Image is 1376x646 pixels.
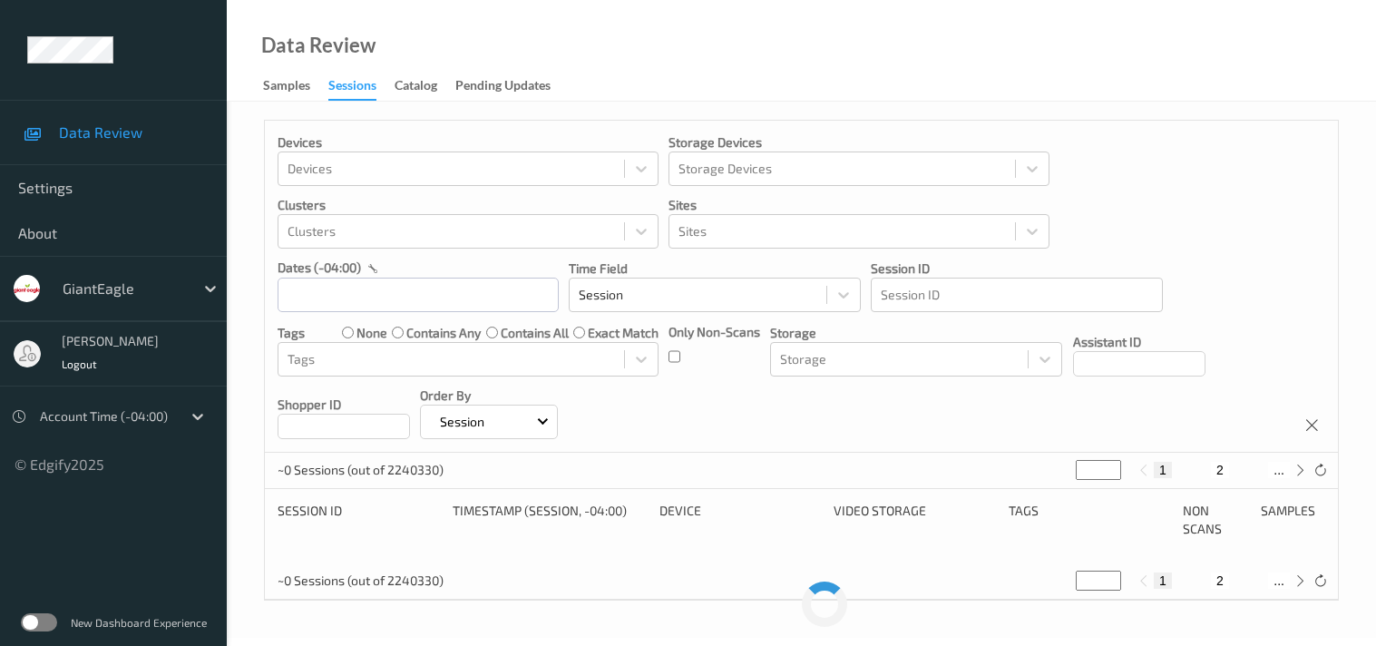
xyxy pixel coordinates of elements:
[455,73,569,99] a: Pending Updates
[871,259,1163,278] p: Session ID
[328,73,395,101] a: Sessions
[395,73,455,99] a: Catalog
[569,259,861,278] p: Time Field
[263,73,328,99] a: Samples
[263,76,310,99] div: Samples
[278,196,659,214] p: Clusters
[1154,573,1172,589] button: 1
[668,133,1049,152] p: Storage Devices
[278,133,659,152] p: Devices
[1073,333,1205,351] p: Assistant ID
[659,502,822,538] div: Device
[1268,573,1290,589] button: ...
[668,323,760,341] p: Only Non-Scans
[1009,502,1171,538] div: Tags
[395,76,437,99] div: Catalog
[1268,462,1290,478] button: ...
[453,502,647,538] div: Timestamp (Session, -04:00)
[356,324,387,342] label: none
[278,324,305,342] p: Tags
[1261,502,1325,538] div: Samples
[1183,502,1247,538] div: Non Scans
[278,502,440,538] div: Session ID
[434,413,491,431] p: Session
[501,324,569,342] label: contains all
[278,461,444,479] p: ~0 Sessions (out of 2240330)
[278,396,410,414] p: Shopper ID
[406,324,481,342] label: contains any
[328,76,376,101] div: Sessions
[588,324,659,342] label: exact match
[1211,573,1229,589] button: 2
[770,324,1062,342] p: Storage
[455,76,551,99] div: Pending Updates
[278,572,444,590] p: ~0 Sessions (out of 2240330)
[1154,462,1172,478] button: 1
[420,387,558,405] p: Order By
[1211,462,1229,478] button: 2
[278,259,361,277] p: dates (-04:00)
[261,36,376,54] div: Data Review
[834,502,996,538] div: Video Storage
[668,196,1049,214] p: Sites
